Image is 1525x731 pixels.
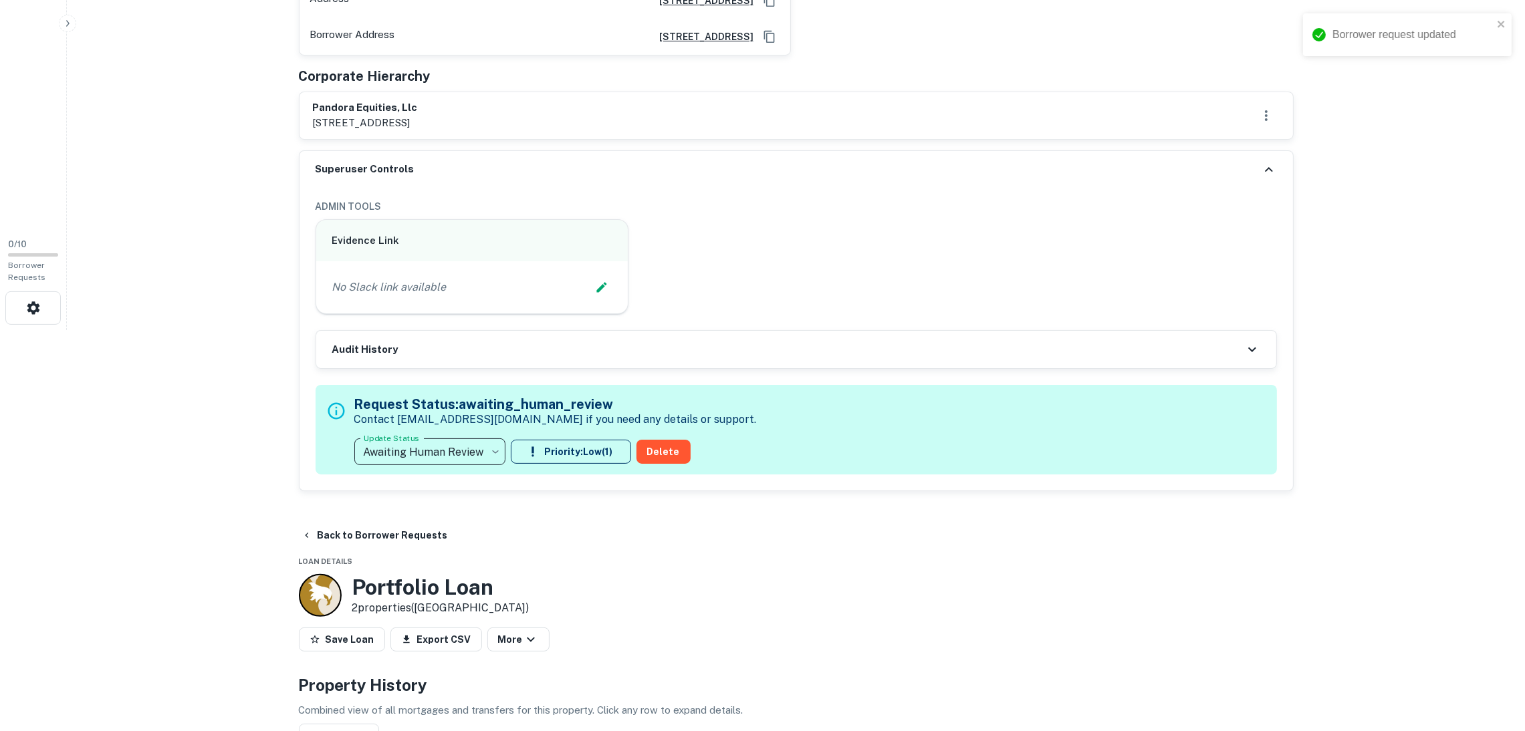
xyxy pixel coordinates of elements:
button: Export CSV [390,627,482,651]
h6: Evidence Link [332,233,612,249]
p: [STREET_ADDRESS] [313,115,418,131]
button: Copy Address [759,27,780,47]
button: close [1497,19,1506,31]
h5: Corporate Hierarchy [299,66,431,86]
div: Borrower request updated [1332,27,1493,43]
h6: Superuser Controls [316,162,415,177]
iframe: Chat Widget [1458,624,1525,688]
p: No Slack link available [332,279,447,295]
p: 2 properties ([GEOGRAPHIC_DATA]) [352,600,530,616]
div: Awaiting Human Review [354,433,505,470]
h6: ADMIN TOOLS [316,199,1277,214]
span: Borrower Requests [8,261,45,282]
h5: Request Status: awaiting_human_review [354,394,757,414]
h6: Audit History [332,342,398,357]
p: Combined view of all mortgages and transfers for this property. Click any row to expand details. [299,702,1294,718]
span: Loan Details [299,557,353,565]
button: Back to Borrower Requests [296,523,453,547]
p: Contact [EMAIL_ADDRESS][DOMAIN_NAME] if you need any details or support. [354,412,757,428]
p: Borrower Address [310,27,395,47]
h4: Property History [299,673,1294,697]
button: Save Loan [299,627,385,651]
button: Delete [636,440,691,464]
a: [STREET_ADDRESS] [649,29,754,44]
button: Priority:Low(1) [511,440,631,464]
h3: Portfolio Loan [352,575,530,600]
h6: pandora equities, llc [313,100,418,116]
button: Edit Slack Link [592,277,612,297]
label: Update Status [364,432,419,444]
span: 0 / 10 [8,239,27,249]
button: More [487,627,550,651]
